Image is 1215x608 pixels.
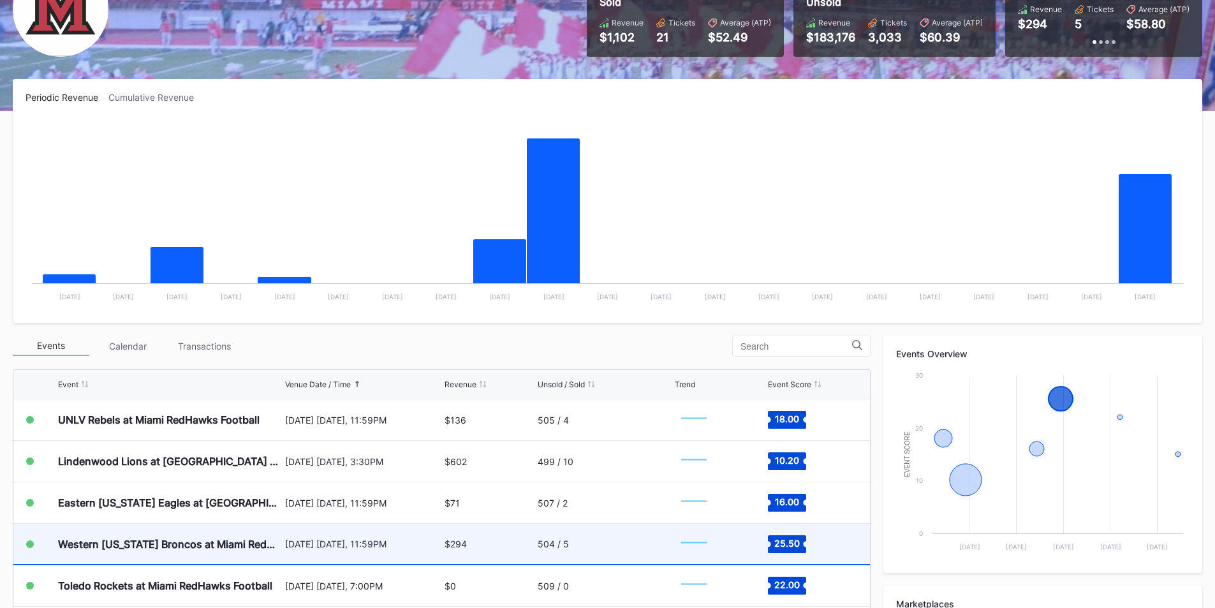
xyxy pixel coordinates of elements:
[1087,4,1114,14] div: Tickets
[675,487,713,519] svg: Chart title
[166,293,188,300] text: [DATE]
[113,293,134,300] text: [DATE]
[58,538,282,551] div: Western [US_STATE] Broncos at Miami RedHawks Football
[775,455,799,466] text: 10.20
[445,380,476,389] div: Revenue
[651,293,672,300] text: [DATE]
[274,293,295,300] text: [DATE]
[382,293,403,300] text: [DATE]
[543,293,564,300] text: [DATE]
[1147,543,1168,551] text: [DATE]
[920,293,941,300] text: [DATE]
[1027,293,1049,300] text: [DATE]
[675,380,695,389] div: Trend
[774,537,800,548] text: 25.50
[1030,4,1062,14] div: Revenue
[445,456,467,467] div: $602
[489,293,510,300] text: [DATE]
[285,415,442,426] div: [DATE] [DATE], 11:59PM
[904,431,911,477] text: Event Score
[915,371,923,379] text: 30
[328,293,349,300] text: [DATE]
[1006,543,1027,551] text: [DATE]
[597,293,618,300] text: [DATE]
[1018,17,1047,31] div: $294
[13,336,89,356] div: Events
[58,579,272,592] div: Toledo Rockets at Miami RedHawks Football
[812,293,833,300] text: [DATE]
[896,348,1189,359] div: Events Overview
[758,293,779,300] text: [DATE]
[538,581,569,591] div: 509 / 0
[675,570,713,602] svg: Chart title
[221,293,242,300] text: [DATE]
[959,543,980,551] text: [DATE]
[166,336,242,356] div: Transactions
[89,336,166,356] div: Calendar
[806,31,855,44] div: $183,176
[58,380,78,389] div: Event
[868,31,907,44] div: 3,033
[285,380,351,389] div: Venue Date / Time
[1100,543,1121,551] text: [DATE]
[675,404,713,436] svg: Chart title
[720,18,771,27] div: Average (ATP)
[675,445,713,477] svg: Chart title
[1135,293,1156,300] text: [DATE]
[26,119,1189,310] svg: Chart title
[916,477,923,484] text: 10
[436,293,457,300] text: [DATE]
[445,581,456,591] div: $0
[705,293,726,300] text: [DATE]
[920,31,983,44] div: $60.39
[708,31,771,44] div: $52.49
[285,456,442,467] div: [DATE] [DATE], 3:30PM
[1126,17,1166,31] div: $58.80
[866,293,887,300] text: [DATE]
[973,293,994,300] text: [DATE]
[1138,4,1189,14] div: Average (ATP)
[896,369,1189,560] svg: Chart title
[1053,543,1074,551] text: [DATE]
[775,413,799,424] text: 18.00
[775,496,799,507] text: 16.00
[774,579,800,590] text: 22.00
[538,538,569,549] div: 504 / 5
[445,538,467,549] div: $294
[108,92,204,103] div: Cumulative Revenue
[932,18,983,27] div: Average (ATP)
[1075,17,1082,31] div: 5
[768,380,811,389] div: Event Score
[285,498,442,508] div: [DATE] [DATE], 11:59PM
[26,92,108,103] div: Periodic Revenue
[538,456,573,467] div: 499 / 10
[58,455,282,468] div: Lindenwood Lions at [GEOGRAPHIC_DATA] RedHawks Football
[668,18,695,27] div: Tickets
[880,18,907,27] div: Tickets
[538,498,568,508] div: 507 / 2
[612,18,644,27] div: Revenue
[818,18,850,27] div: Revenue
[445,415,466,426] div: $136
[538,415,569,426] div: 505 / 4
[656,31,695,44] div: 21
[59,293,80,300] text: [DATE]
[538,380,585,389] div: Unsold / Sold
[915,424,923,432] text: 20
[58,496,282,509] div: Eastern [US_STATE] Eagles at [GEOGRAPHIC_DATA] RedHawks Football
[919,530,923,537] text: 0
[58,413,260,426] div: UNLV Rebels at Miami RedHawks Football
[1081,293,1102,300] text: [DATE]
[740,341,852,352] input: Search
[600,31,644,44] div: $1,102
[445,498,460,508] div: $71
[285,538,442,549] div: [DATE] [DATE], 11:59PM
[285,581,442,591] div: [DATE] [DATE], 7:00PM
[675,528,713,560] svg: Chart title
